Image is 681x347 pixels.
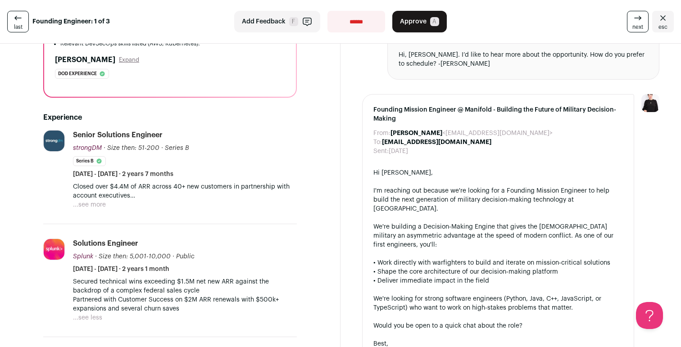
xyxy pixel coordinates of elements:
div: Senior Solutions Engineer [73,130,163,140]
dd: <[EMAIL_ADDRESS][DOMAIN_NAME]> [390,129,553,138]
button: ...see more [73,200,106,209]
h2: [PERSON_NAME] [55,54,115,65]
span: Splunk [73,253,93,260]
b: [EMAIL_ADDRESS][DOMAIN_NAME] [382,139,491,145]
div: I'm reaching out because we're looking for a Founding Mission Engineer to help build the next gen... [373,186,623,213]
span: Dod experience [58,69,97,78]
li: Series B [73,156,106,166]
h2: Experience [43,112,297,123]
span: Public [176,253,195,260]
div: Hi, [PERSON_NAME]. I’d like to hear more about the opportunity. How do you prefer to schedule? -[... [399,50,648,68]
div: Solutions Engineer [73,239,138,248]
a: next [627,11,649,32]
button: ...see less [73,313,102,322]
p: Closed over $4.4M of ARR across 40+ new customers in partnership with account executives Achieved... [73,182,297,200]
span: strongDM [73,145,102,151]
li: Relevant DevSecOps skills listed (AWS, Kubernetes). [60,40,285,47]
span: A [430,17,439,26]
span: · [161,144,163,153]
div: We're building a Decision-Making Engine that gives the [DEMOGRAPHIC_DATA] military an asymmetric ... [373,222,623,249]
dd: [DATE] [389,147,408,156]
span: Series B [165,145,189,151]
span: · Size then: 5,001-10,000 [95,253,171,260]
p: Secured technical wins exceeding $1.5M net new ARR against the backdrop of a complex federal sale... [73,277,297,313]
div: Hi [PERSON_NAME], [373,168,623,177]
img: e2d9d9eb28c9575f784d18412b2b077ba4bdab2584666ffc9db4c175cb5e3816.jpg [44,131,64,151]
span: last [14,23,23,31]
span: esc [658,23,667,31]
span: [DATE] - [DATE] · 2 years 1 month [73,265,169,274]
span: Add Feedback [242,17,286,26]
span: next [632,23,643,31]
strong: Founding Engineer: 1 of 3 [32,17,110,26]
div: We're looking for strong software engineers (Python, Java, C++, JavaScript, or TypeScript) who wa... [373,294,623,312]
b: [PERSON_NAME] [390,130,442,136]
span: · [173,252,174,261]
span: F [289,17,298,26]
dt: From: [373,129,390,138]
span: [DATE] - [DATE] · 2 years 7 months [73,170,173,179]
div: Would you be open to a quick chat about the role? [373,321,623,330]
button: Expand [119,56,139,63]
div: • Shape the core architecture of our decision-making platform [373,267,623,276]
div: • Work directly with warfighters to build and iterate on mission-critical solutions [373,258,623,267]
span: Approve [400,17,427,26]
span: Founding Mission Engineer @ Manifold - Building the Future of Military Decision-Making [373,105,623,123]
div: • Deliver immediate impact in the field [373,276,623,285]
dt: To: [373,138,382,147]
img: 0b8279a4ae0c47a7298bb075bd3dff23763e87688d10b31ca53e82ec31fdbb80.jpg [44,239,64,260]
a: last [7,11,29,32]
a: Close [652,11,674,32]
dt: Sent: [373,147,389,156]
iframe: Help Scout Beacon - Open [636,302,663,329]
img: 9240684-medium_jpg [641,94,659,112]
span: · Size then: 51-200 [104,145,159,151]
button: Approve A [392,11,447,32]
button: Add Feedback F [234,11,320,32]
